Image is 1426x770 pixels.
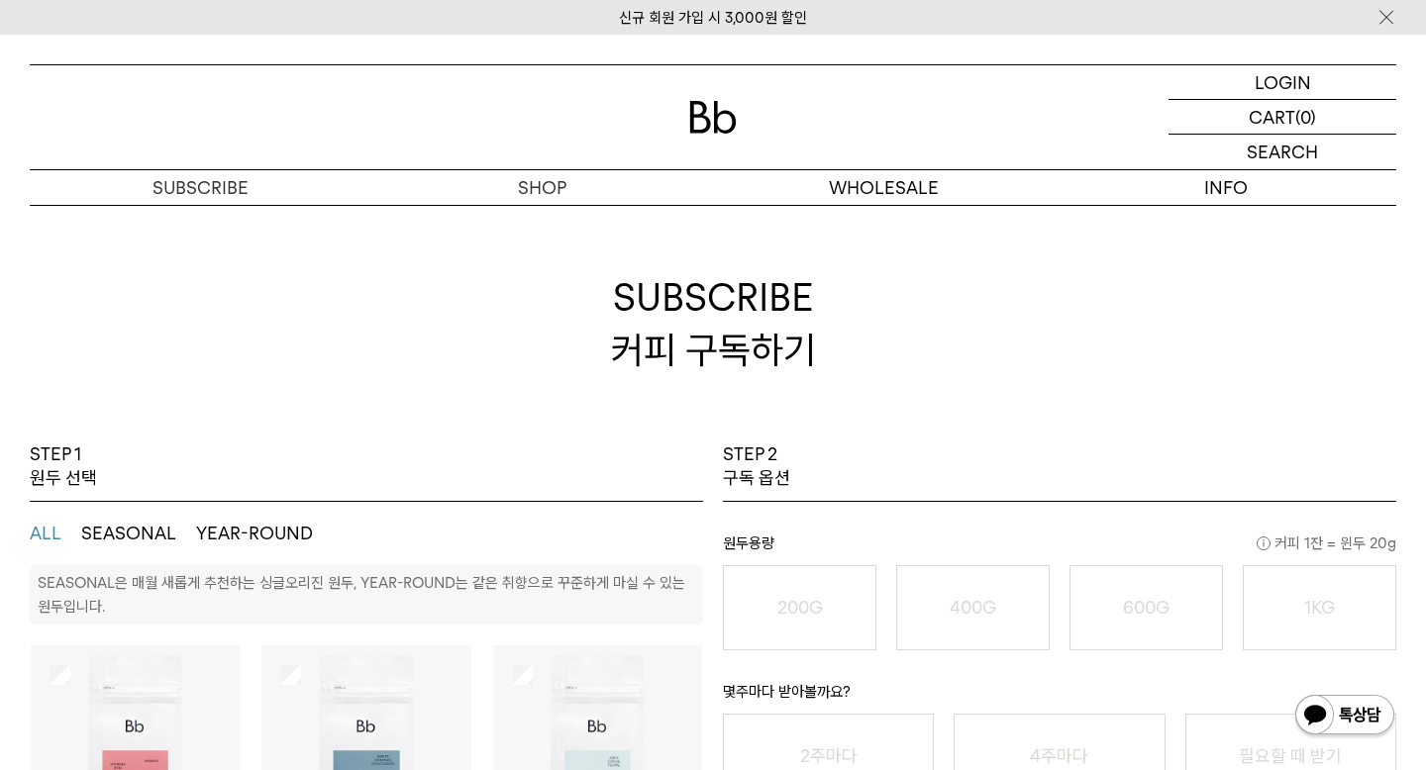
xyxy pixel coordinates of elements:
[1247,135,1318,169] p: SEARCH
[1123,597,1170,618] o: 600G
[689,101,737,134] img: 로고
[1169,65,1396,100] a: LOGIN
[81,522,176,545] button: SEASONAL
[1055,170,1396,205] p: INFO
[30,522,61,545] button: ALL
[950,597,996,618] o: 400G
[1304,597,1335,618] o: 1KG
[723,531,1396,565] p: 원두용량
[723,442,790,491] p: STEP 2 구독 옵션
[1295,100,1316,134] p: (0)
[371,170,713,205] a: SHOP
[1243,565,1396,650] button: 1KG
[38,574,685,616] p: SEASONAL은 매월 새롭게 추천하는 싱글오리진 원두, YEAR-ROUND는 같은 취향으로 꾸준하게 마실 수 있는 원두입니다.
[723,565,876,650] button: 200G
[30,205,1396,442] h2: SUBSCRIBE 커피 구독하기
[1255,65,1311,99] p: LOGIN
[1169,100,1396,135] a: CART (0)
[713,170,1055,205] p: WHOLESALE
[723,680,1396,714] p: 몇주마다 받아볼까요?
[1069,565,1223,650] button: 600G
[1257,531,1396,555] span: 커피 1잔 = 윈두 20g
[1249,100,1295,134] p: CART
[896,565,1050,650] button: 400G
[30,170,371,205] a: SUBSCRIBE
[196,522,313,545] button: YEAR-ROUND
[619,9,807,27] a: 신규 회원 가입 시 3,000원 할인
[1293,693,1396,740] img: 카카오톡 채널 1:1 채팅 버튼
[30,442,97,491] p: STEP 1 원두 선택
[777,597,823,618] o: 200G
